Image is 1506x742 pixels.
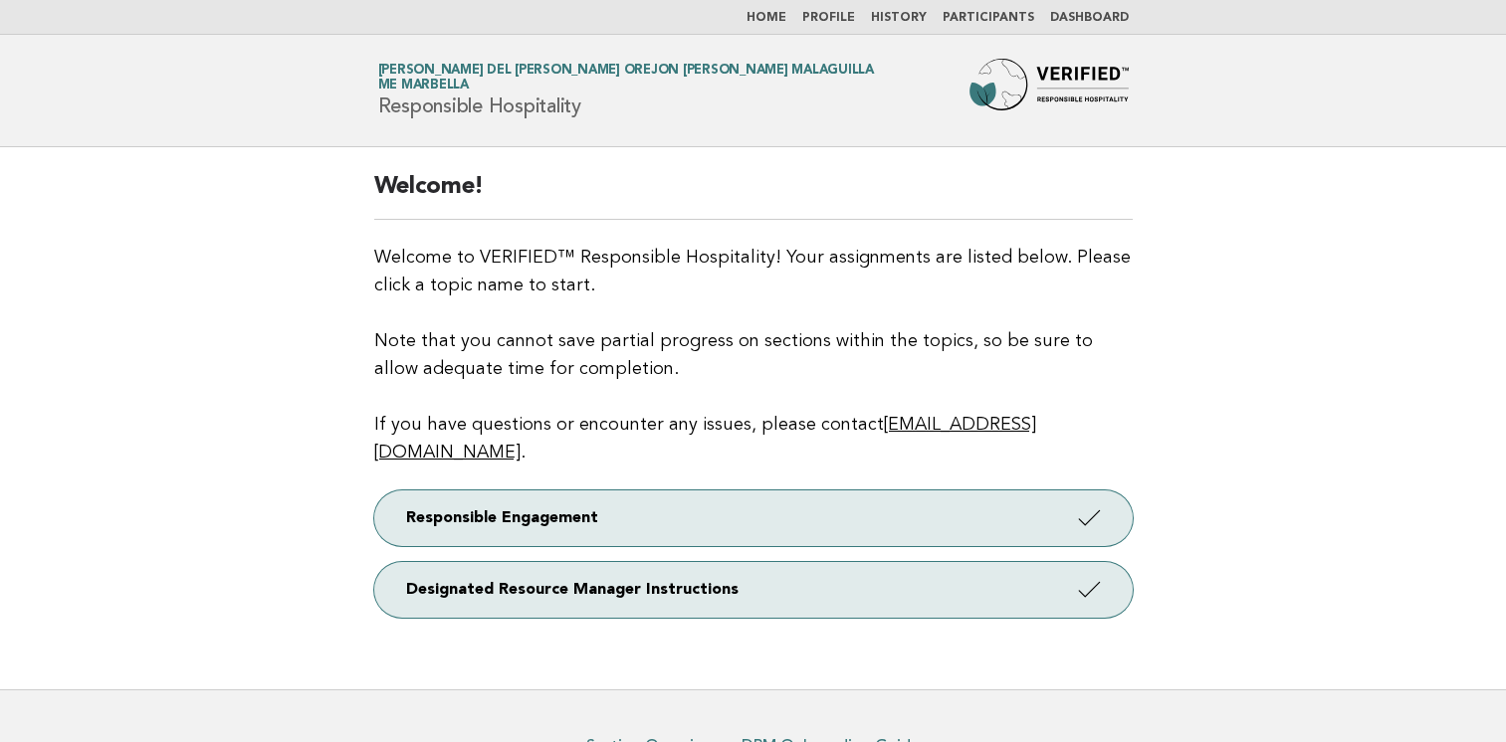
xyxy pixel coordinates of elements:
a: Profile [802,12,855,24]
a: Responsible Engagement [374,490,1133,546]
a: Home [747,12,786,24]
p: Welcome to VERIFIED™ Responsible Hospitality! Your assignments are listed below. Please click a t... [374,244,1133,466]
a: Designated Resource Manager Instructions [374,562,1133,618]
img: Forbes Travel Guide [969,59,1129,122]
a: History [871,12,927,24]
span: ME Marbella [378,80,469,93]
a: [PERSON_NAME] DEL [PERSON_NAME] OREJON [PERSON_NAME] MALAGUILLAME Marbella [378,64,874,92]
a: Dashboard [1050,12,1129,24]
h2: Welcome! [374,171,1133,220]
a: Participants [943,12,1034,24]
h1: Responsible Hospitality [378,65,874,116]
